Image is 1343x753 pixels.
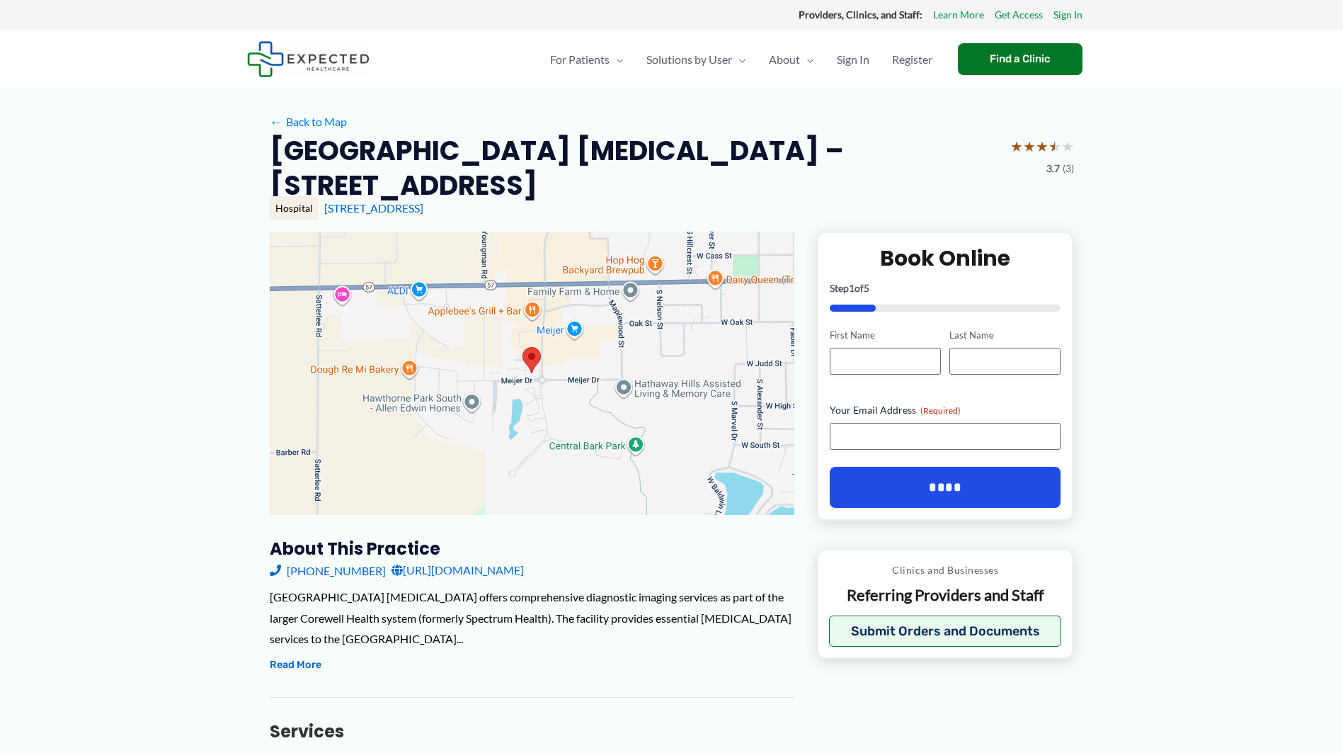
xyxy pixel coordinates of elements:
[958,43,1082,75] a: Find a Clinic
[539,35,944,84] nav: Primary Site Navigation
[1048,133,1061,159] span: ★
[247,41,370,77] img: Expected Healthcare Logo - side, dark font, small
[1010,133,1023,159] span: ★
[830,283,1061,293] p: Step of
[830,244,1061,272] h2: Book Online
[864,282,869,294] span: 5
[892,35,932,84] span: Register
[769,35,800,84] span: About
[270,196,319,220] div: Hospital
[635,35,758,84] a: Solutions by UserMenu Toggle
[646,35,732,84] span: Solutions by User
[1053,6,1082,24] a: Sign In
[1046,159,1060,178] span: 3.7
[270,115,283,128] span: ←
[920,405,961,416] span: (Required)
[758,35,825,84] a: AboutMenu Toggle
[825,35,881,84] a: Sign In
[829,616,1062,647] button: Submit Orders and Documents
[1061,133,1074,159] span: ★
[392,560,524,581] a: [URL][DOMAIN_NAME]
[949,329,1061,342] label: Last Name
[270,538,794,560] h3: About this practice
[270,720,794,742] h3: Services
[732,35,746,84] span: Menu Toggle
[849,282,855,294] span: 1
[933,6,984,24] a: Learn More
[800,35,814,84] span: Menu Toggle
[610,35,624,84] span: Menu Toggle
[830,329,941,342] label: First Name
[881,35,944,84] a: Register
[1023,133,1036,159] span: ★
[1063,159,1074,178] span: (3)
[270,657,321,674] button: Read More
[324,201,423,215] a: [STREET_ADDRESS]
[270,111,347,132] a: ←Back to Map
[829,561,1062,579] p: Clinics and Businesses
[830,403,1061,417] label: Your Email Address
[995,6,1043,24] a: Get Access
[550,35,610,84] span: For Patients
[837,35,869,84] span: Sign In
[270,133,999,203] h2: [GEOGRAPHIC_DATA] [MEDICAL_DATA] – [STREET_ADDRESS]
[539,35,635,84] a: For PatientsMenu Toggle
[1036,133,1048,159] span: ★
[829,585,1062,606] p: Referring Providers and Staff
[799,9,922,21] strong: Providers, Clinics, and Staff:
[270,587,794,650] div: [GEOGRAPHIC_DATA] [MEDICAL_DATA] offers comprehensive diagnostic imaging services as part of the ...
[270,560,386,581] a: [PHONE_NUMBER]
